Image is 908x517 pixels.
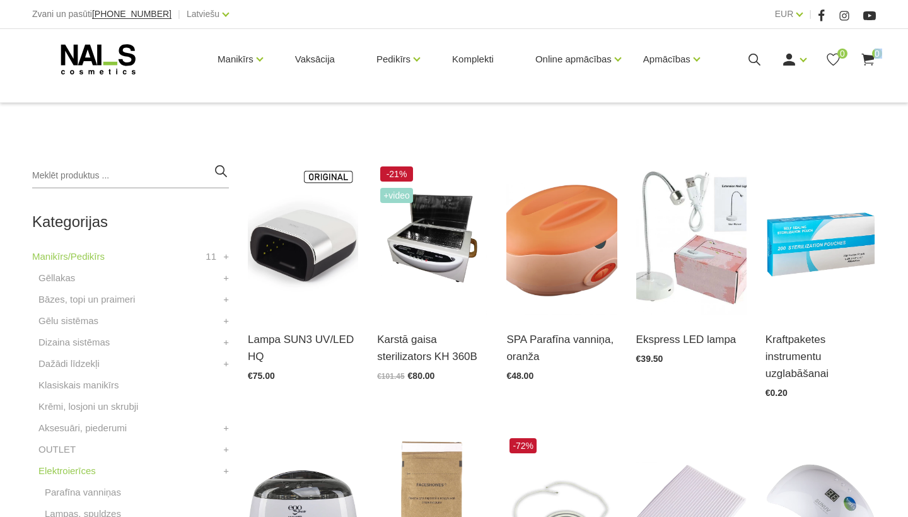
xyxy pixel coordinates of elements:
a: + [223,249,229,264]
span: +Video [380,188,413,203]
span: -21% [380,166,413,182]
input: Meklēt produktus ... [32,163,229,189]
span: | [178,6,180,22]
span: 11 [206,249,216,264]
a: + [223,356,229,371]
a: Manikīrs [218,34,253,84]
span: €48.00 [506,371,533,381]
a: SPA Parafīna vanniņa, oranža [506,331,617,365]
a: OUTLET [38,442,76,457]
span: 0 [837,49,847,59]
span: | [809,6,812,22]
span: €0.20 [765,388,788,398]
a: 0 [825,52,841,67]
a: Ekspress LED lampa [636,331,747,348]
a: Parafīna vanniņas [45,485,121,500]
img: Modelis: SUNUV 3Jauda: 48WViļņu garums: 365+405nmKalpošanas ilgums: 50000 HRSPogas vadība:10s/30s... [248,163,358,315]
a: Bāzes, topi un praimeri [38,292,135,307]
span: €75.00 [248,371,275,381]
div: Zvani un pasūti [32,6,172,22]
img: Parafīna vanniņa roku un pēdu procedūrām. Parafīna aplikācijas momentāli padara ādu ļoti zīdainu,... [506,163,617,315]
a: Elektroierīces [38,463,96,479]
a: + [223,463,229,479]
span: €80.00 [408,371,435,381]
a: Komplekti [442,29,504,90]
a: Online apmācības [535,34,612,84]
img: Karstā gaisa sterilizatoru var izmantot skaistumkopšanas salonos, manikīra kabinetos, ēdināšanas ... [377,163,487,315]
a: Apmācības [643,34,690,84]
span: -72% [509,438,537,453]
a: Dažādi līdzekļi [38,356,100,371]
a: Gēlu sistēmas [38,313,98,328]
a: Aksesuāri, piederumi [38,421,127,436]
a: + [223,335,229,350]
h2: Kategorijas [32,214,229,230]
span: €101.45 [377,372,404,381]
a: Gēllakas [38,270,75,286]
img: Ekspress LED lampa.Ideāli piemērota šī brīža aktuālākajai gēla nagu pieaudzēšanas metodei - ekspr... [636,163,747,315]
img: Kraftpaketes instrumentu uzglabāšanai.Pieejami dažādi izmēri:135x280mm140x260mm90x260mm... [765,163,876,315]
a: + [223,270,229,286]
a: Pedikīrs [376,34,410,84]
a: Lampa SUN3 UV/LED HQ [248,331,358,365]
a: Dizaina sistēmas [38,335,110,350]
a: EUR [775,6,794,21]
span: 0 [872,49,882,59]
a: Manikīrs/Pedikīrs [32,249,105,264]
span: €39.50 [636,354,663,364]
a: Latviešu [187,6,219,21]
a: + [223,442,229,457]
a: Vaksācija [285,29,345,90]
a: Krēmi, losjoni un skrubji [38,399,138,414]
a: + [223,421,229,436]
a: + [223,292,229,307]
a: Kraftpaketes instrumentu uzglabāšanai [765,331,876,383]
a: + [223,313,229,328]
a: [PHONE_NUMBER] [92,9,172,19]
a: 0 [860,52,876,67]
a: Karstā gaisa sterilizators KH 360B [377,331,487,365]
a: Klasiskais manikīrs [38,378,119,393]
